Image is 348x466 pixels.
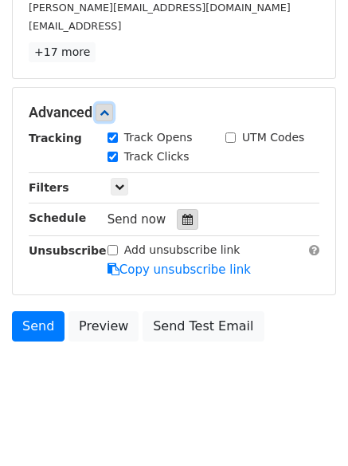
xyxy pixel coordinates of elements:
a: Copy unsubscribe link [108,263,251,277]
label: UTM Codes [242,129,304,146]
small: [EMAIL_ADDRESS] [29,20,121,32]
strong: Tracking [29,132,82,144]
strong: Schedule [29,211,86,224]
small: [PERSON_NAME][EMAIL_ADDRESS][DOMAIN_NAME] [29,2,291,14]
label: Add unsubscribe link [124,242,240,259]
a: Preview [68,311,139,342]
strong: Filters [29,181,69,194]
h5: Advanced [29,104,319,121]
span: Send now [108,212,166,227]
a: Send Test Email [143,311,264,342]
label: Track Clicks [124,148,190,165]
label: Track Opens [124,129,193,146]
a: +17 more [29,42,96,62]
iframe: Chat Widget [268,389,348,466]
strong: Unsubscribe [29,244,107,257]
a: Send [12,311,65,342]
